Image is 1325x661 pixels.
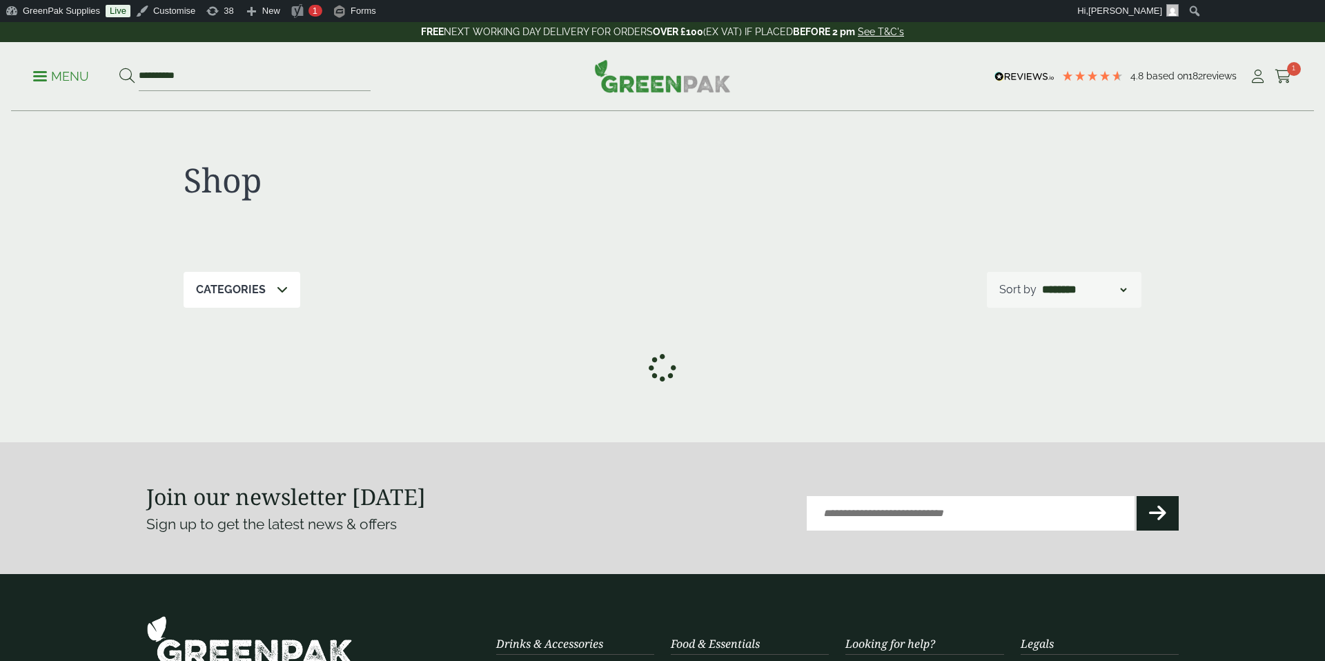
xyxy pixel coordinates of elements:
span: 182 [1188,70,1203,81]
p: Sort by [999,282,1037,298]
a: 1 [1275,66,1292,87]
img: REVIEWS.io [994,72,1054,81]
span: 1 [1287,62,1301,76]
a: See T&C's [858,26,904,37]
strong: BEFORE 2 pm [793,26,855,37]
p: Sign up to get the latest news & offers [146,513,611,535]
span: 1 [313,6,317,16]
p: Categories [196,282,266,298]
h1: Shop [184,160,662,200]
i: My Account [1249,70,1266,83]
a: Live [106,5,130,17]
div: 4.79 Stars [1061,70,1123,82]
span: [PERSON_NAME] [1088,6,1162,16]
img: GreenPak Supplies [594,59,731,92]
span: reviews [1203,70,1237,81]
strong: Join our newsletter [DATE] [146,482,426,511]
select: Shop order [1039,282,1129,298]
span: Based on [1146,70,1188,81]
p: Menu [33,68,89,85]
strong: OVER £100 [653,26,703,37]
i: Cart [1275,70,1292,83]
span: 4.8 [1130,70,1146,81]
a: Menu [33,68,89,82]
strong: FREE [421,26,444,37]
